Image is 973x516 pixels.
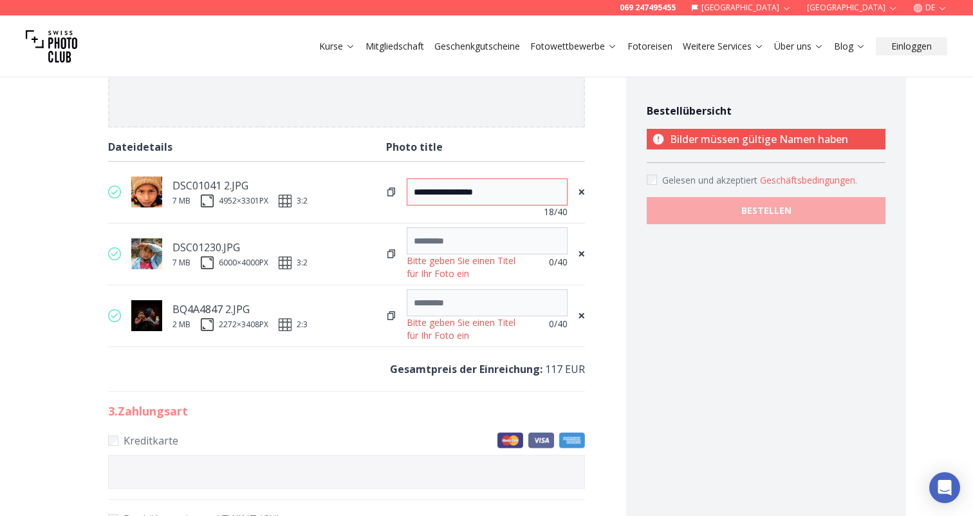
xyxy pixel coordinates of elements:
[279,195,292,207] img: ratio
[201,318,214,331] img: size
[108,138,387,156] div: Dateidetails
[834,40,866,53] a: Blog
[386,138,585,156] div: Photo title
[131,177,162,207] img: thumb
[578,307,585,325] span: ×
[172,238,308,256] div: DSC01230.JPG
[108,360,586,378] p: 117 EUR
[549,256,568,269] span: 0 /40
[108,309,121,322] img: valid
[172,177,308,195] div: DSC01041 2.JPG
[297,196,308,206] span: 3:2
[620,3,676,13] a: 069 247495455
[683,40,764,53] a: Weitere Services
[627,40,672,53] a: Fotoreisen
[434,40,520,53] a: Geschenkgutscheine
[578,245,585,263] span: ×
[530,40,617,53] a: Fotowettbewerbe
[172,196,190,206] div: 7 MB
[429,37,525,55] button: Geschenkgutscheine
[108,247,121,260] img: valid
[829,37,871,55] button: Blog
[201,256,214,269] img: size
[544,205,568,218] span: 18 /40
[172,320,190,330] div: 2 MB
[525,37,622,55] button: Fotowettbewerbe
[407,316,528,342] div: Bitte geben Sie einen Titel für Ihr Foto ein
[929,472,960,503] div: Open Intercom Messenger
[297,320,308,330] span: 2:3
[172,258,190,268] div: 7 MB
[647,197,885,224] button: BESTELLEN
[647,103,885,119] h4: Bestellübersicht
[390,362,542,376] b: Gesamtpreis der Einreichung :
[662,174,760,186] span: Gelesen und akzeptiert
[26,21,77,72] img: Swiss photo club
[108,186,121,198] img: valid
[876,37,947,55] button: Einloggen
[549,318,568,330] span: 0 /40
[219,196,268,206] div: 4952 × 3301 PX
[201,195,214,207] img: size
[741,204,792,217] b: BESTELLEN
[769,37,829,55] button: Über uns
[678,37,769,55] button: Weitere Services
[622,37,678,55] button: Fotoreisen
[319,40,355,53] a: Kurse
[647,129,885,149] p: Bilder müssen gültige Namen haben
[578,183,585,201] span: ×
[360,37,429,55] button: Mitgliedschaft
[219,320,268,330] div: 2272 × 3408 PX
[297,258,308,268] span: 3:2
[172,300,308,318] div: BQ4A4847 2.JPG
[760,174,857,187] button: Accept termsGelesen und akzeptiert
[647,175,657,185] input: Accept terms
[774,40,824,53] a: Über uns
[279,318,292,331] img: ratio
[219,258,268,268] div: 6000 × 4000 PX
[131,238,162,269] img: thumb
[314,37,360,55] button: Kurse
[131,300,162,331] img: thumb
[279,256,292,269] img: ratio
[407,254,528,280] div: Bitte geben Sie einen Titel für Ihr Foto ein
[366,40,424,53] a: Mitgliedschaft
